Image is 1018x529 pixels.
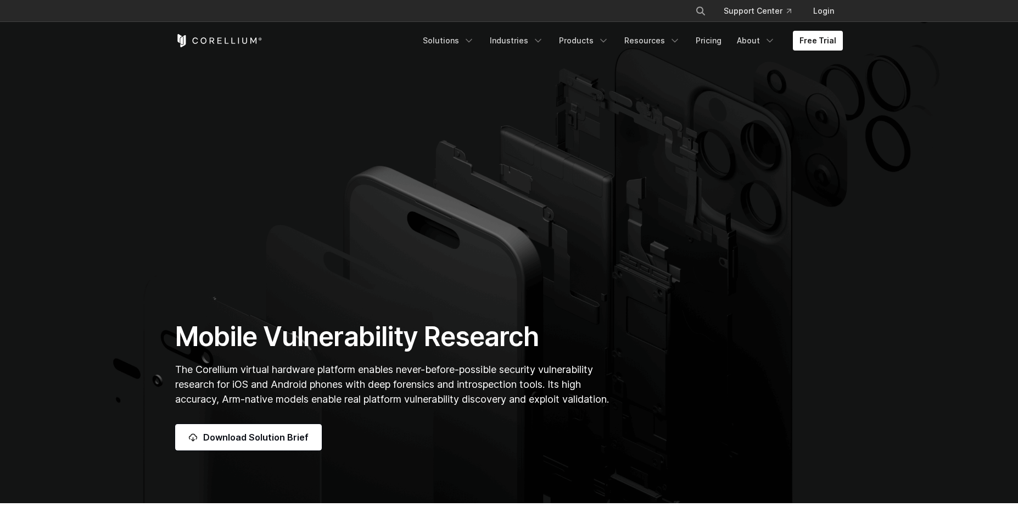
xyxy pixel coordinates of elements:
[804,1,843,21] a: Login
[793,31,843,51] a: Free Trial
[175,320,613,353] h1: Mobile Vulnerability Research
[203,431,309,444] span: Download Solution Brief
[682,1,843,21] div: Navigation Menu
[618,31,687,51] a: Resources
[715,1,800,21] a: Support Center
[483,31,550,51] a: Industries
[175,424,322,450] a: Download Solution Brief
[416,31,843,51] div: Navigation Menu
[552,31,616,51] a: Products
[416,31,481,51] a: Solutions
[689,31,728,51] a: Pricing
[730,31,782,51] a: About
[175,364,609,405] span: The Corellium virtual hardware platform enables never-before-possible security vulnerability rese...
[691,1,711,21] button: Search
[175,34,262,47] a: Corellium Home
